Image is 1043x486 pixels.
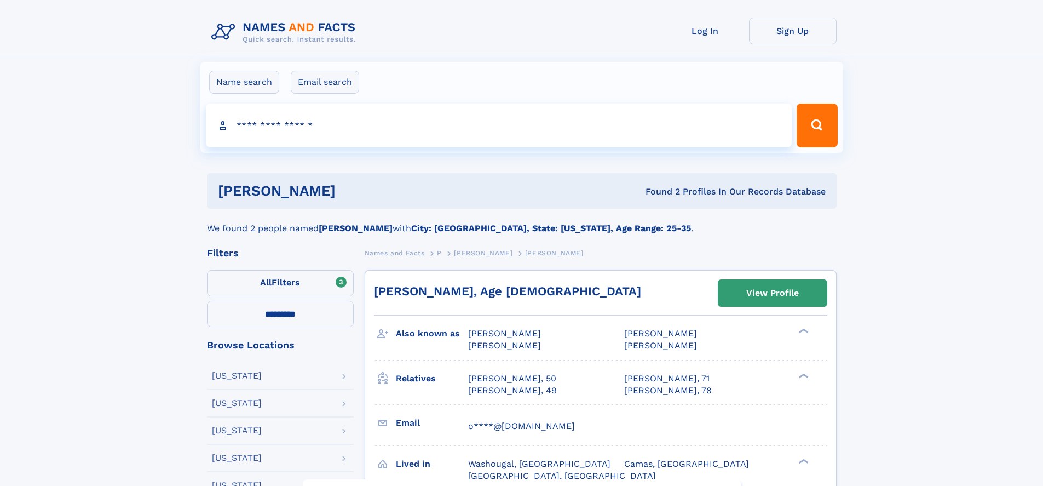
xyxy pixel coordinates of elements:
[218,184,491,198] h1: [PERSON_NAME]
[624,373,710,385] a: [PERSON_NAME], 71
[212,399,262,408] div: [US_STATE]
[291,71,359,94] label: Email search
[207,209,837,235] div: We found 2 people named with .
[260,277,272,288] span: All
[624,385,712,397] a: [PERSON_NAME], 78
[491,186,826,198] div: Found 2 Profiles In Our Records Database
[396,455,468,473] h3: Lived in
[624,459,749,469] span: Camas, [GEOGRAPHIC_DATA]
[468,459,610,469] span: Washougal, [GEOGRAPHIC_DATA]
[207,340,354,350] div: Browse Locations
[319,223,393,233] b: [PERSON_NAME]
[396,414,468,432] h3: Email
[796,328,809,335] div: ❯
[437,249,442,257] span: P
[749,18,837,44] a: Sign Up
[718,280,827,306] a: View Profile
[396,324,468,343] h3: Also known as
[209,71,279,94] label: Name search
[624,340,697,351] span: [PERSON_NAME]
[411,223,691,233] b: City: [GEOGRAPHIC_DATA], State: [US_STATE], Age Range: 25-35
[212,454,262,462] div: [US_STATE]
[396,369,468,388] h3: Relatives
[212,371,262,380] div: [US_STATE]
[525,249,584,257] span: [PERSON_NAME]
[206,104,792,147] input: search input
[454,246,512,260] a: [PERSON_NAME]
[796,458,809,465] div: ❯
[468,373,556,385] a: [PERSON_NAME], 50
[797,104,837,147] button: Search Button
[468,328,541,339] span: [PERSON_NAME]
[374,284,641,298] a: [PERSON_NAME], Age [DEMOGRAPHIC_DATA]
[207,248,354,258] div: Filters
[468,385,557,397] a: [PERSON_NAME], 49
[212,426,262,435] div: [US_STATE]
[746,281,799,306] div: View Profile
[661,18,749,44] a: Log In
[796,372,809,379] div: ❯
[437,246,442,260] a: P
[468,471,656,481] span: [GEOGRAPHIC_DATA], [GEOGRAPHIC_DATA]
[365,246,425,260] a: Names and Facts
[454,249,512,257] span: [PERSON_NAME]
[468,340,541,351] span: [PERSON_NAME]
[207,18,365,47] img: Logo Names and Facts
[624,328,697,339] span: [PERSON_NAME]
[207,270,354,296] label: Filters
